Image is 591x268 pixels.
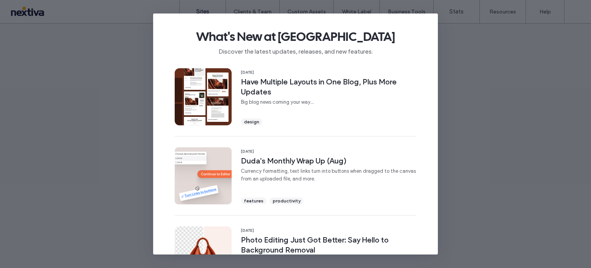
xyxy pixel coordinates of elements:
[241,98,416,106] span: Big blog news coming your way...
[241,77,416,97] span: Have Multiple Layouts in One Blog, Plus More Updates
[241,167,416,183] span: Currency formatting, text links turn into buttons when dragged to the canvas from an uploaded fil...
[241,235,416,255] span: Photo Editing Just Got Better: Say Hello to Background Removal
[244,197,264,204] span: features
[244,118,259,125] span: design
[241,70,416,75] span: [DATE]
[241,156,416,166] span: Duda's Monthly Wrap Up (Aug)
[165,29,426,44] span: What's New at [GEOGRAPHIC_DATA]
[241,228,416,233] span: [DATE]
[165,44,426,56] span: Discover the latest updates, releases, and new features.
[241,149,416,154] span: [DATE]
[273,197,301,204] span: productivity
[551,228,591,268] iframe: Duda-gen Chat Button Frame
